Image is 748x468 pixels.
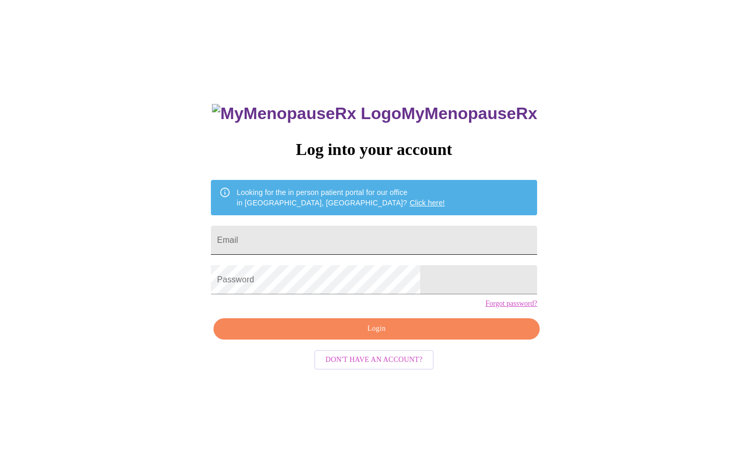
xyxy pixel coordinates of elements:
span: Login [225,322,528,335]
button: Login [213,318,540,340]
a: Forgot password? [485,300,537,308]
a: Don't have an account? [312,354,437,363]
h3: MyMenopauseRx [212,104,537,123]
span: Don't have an account? [326,354,423,367]
img: MyMenopauseRx Logo [212,104,401,123]
h3: Log into your account [211,140,537,159]
div: Looking for the in person patient portal for our office in [GEOGRAPHIC_DATA], [GEOGRAPHIC_DATA]? [237,183,445,212]
a: Click here! [410,199,445,207]
button: Don't have an account? [314,350,434,370]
